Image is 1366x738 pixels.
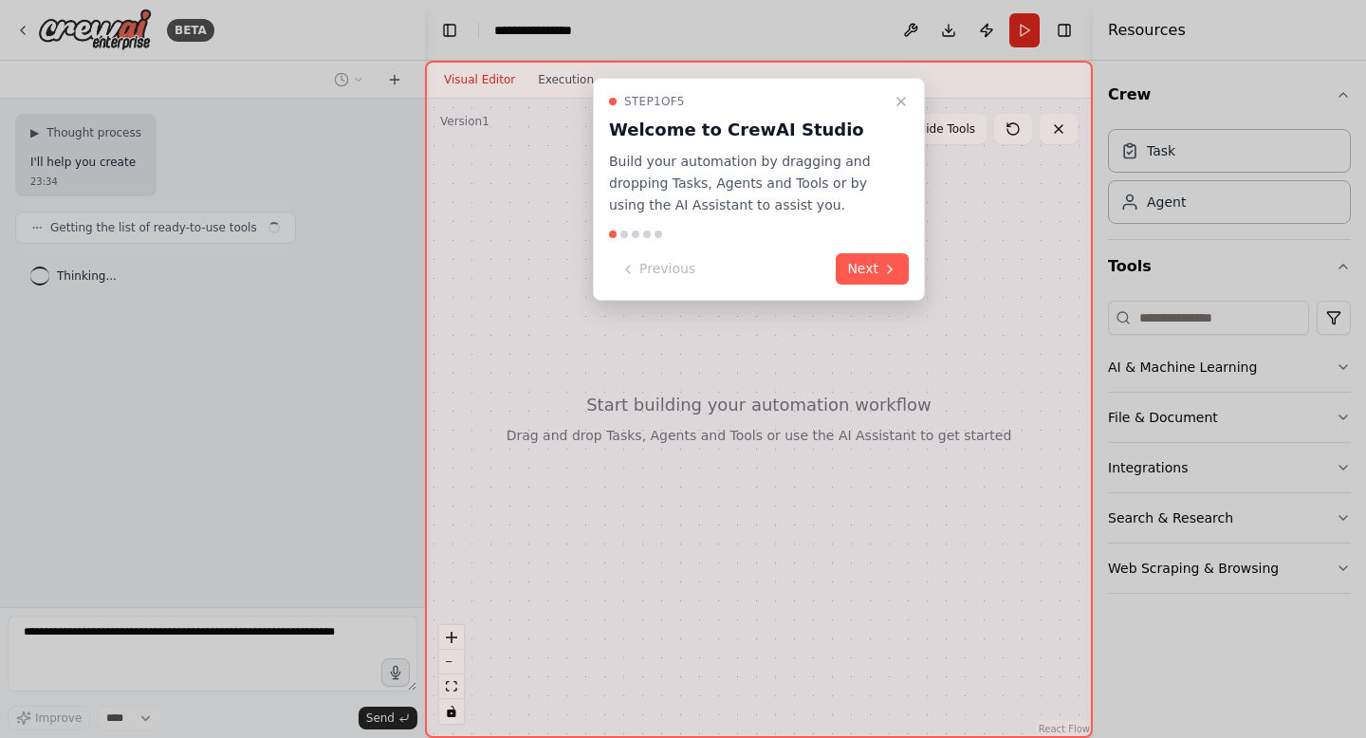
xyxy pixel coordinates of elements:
[624,94,685,109] span: Step 1 of 5
[609,253,707,285] button: Previous
[890,90,913,113] button: Close walkthrough
[436,17,463,44] button: Hide left sidebar
[609,117,886,143] h3: Welcome to CrewAI Studio
[609,151,886,215] p: Build your automation by dragging and dropping Tasks, Agents and Tools or by using the AI Assista...
[836,253,909,285] button: Next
